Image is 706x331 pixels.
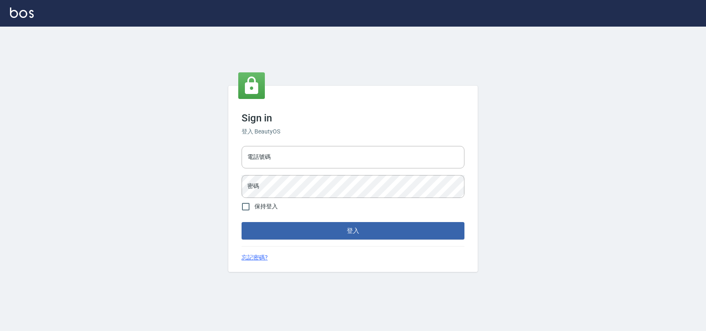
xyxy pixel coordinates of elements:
img: Logo [10,7,34,18]
h6: 登入 BeautyOS [242,127,464,136]
span: 保持登入 [254,202,278,211]
button: 登入 [242,222,464,240]
a: 忘記密碼? [242,253,268,262]
h3: Sign in [242,112,464,124]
